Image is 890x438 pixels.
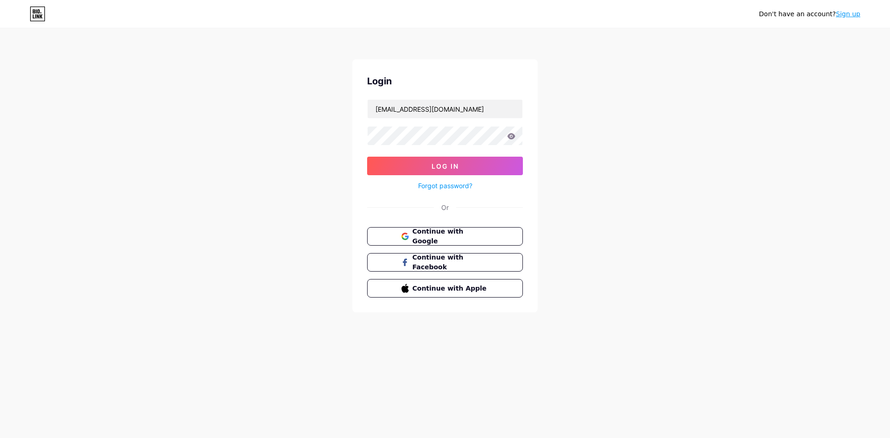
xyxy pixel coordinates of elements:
[368,100,522,118] input: Username
[413,227,489,246] span: Continue with Google
[413,253,489,272] span: Continue with Facebook
[759,9,860,19] div: Don't have an account?
[367,227,523,246] button: Continue with Google
[367,74,523,88] div: Login
[367,279,523,298] button: Continue with Apple
[432,162,459,170] span: Log In
[441,203,449,212] div: Or
[413,284,489,293] span: Continue with Apple
[367,157,523,175] button: Log In
[836,10,860,18] a: Sign up
[367,253,523,272] button: Continue with Facebook
[418,181,472,190] a: Forgot password?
